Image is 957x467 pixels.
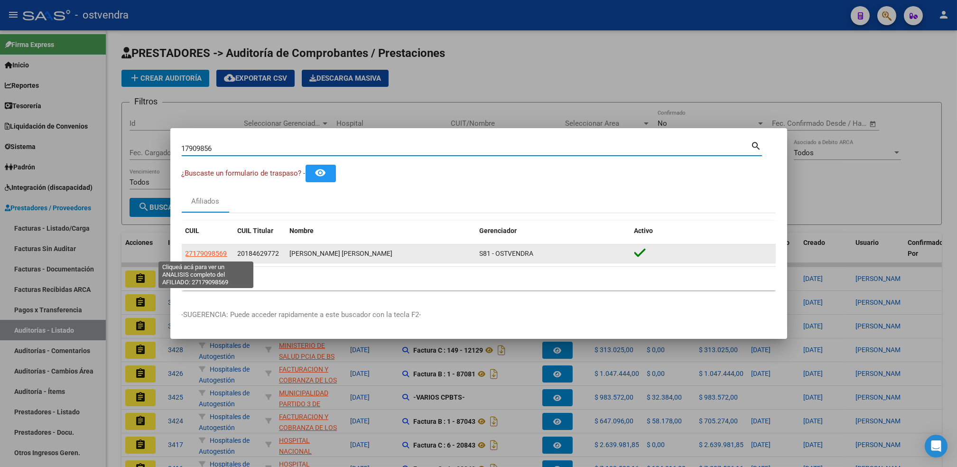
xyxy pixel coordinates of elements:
[186,250,227,257] span: 27179098569
[751,140,762,151] mat-icon: search
[480,250,534,257] span: S81 - OSTVENDRA
[182,309,776,320] p: -SUGERENCIA: Puede acceder rapidamente a este buscador con la tecla F2-
[290,248,472,259] div: [PERSON_NAME] [PERSON_NAME]
[234,221,286,241] datatable-header-cell: CUIL Titular
[631,221,776,241] datatable-header-cell: Activo
[286,221,476,241] datatable-header-cell: Nombre
[182,221,234,241] datatable-header-cell: CUIL
[186,227,200,234] span: CUIL
[290,227,314,234] span: Nombre
[238,250,279,257] span: 20184629772
[480,227,517,234] span: Gerenciador
[182,267,776,290] div: 1 total
[476,221,631,241] datatable-header-cell: Gerenciador
[182,169,306,177] span: ¿Buscaste un formulario de traspaso? -
[238,227,274,234] span: CUIL Titular
[925,435,948,458] div: Open Intercom Messenger
[315,167,326,178] mat-icon: remove_red_eye
[634,227,653,234] span: Activo
[191,196,219,207] div: Afiliados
